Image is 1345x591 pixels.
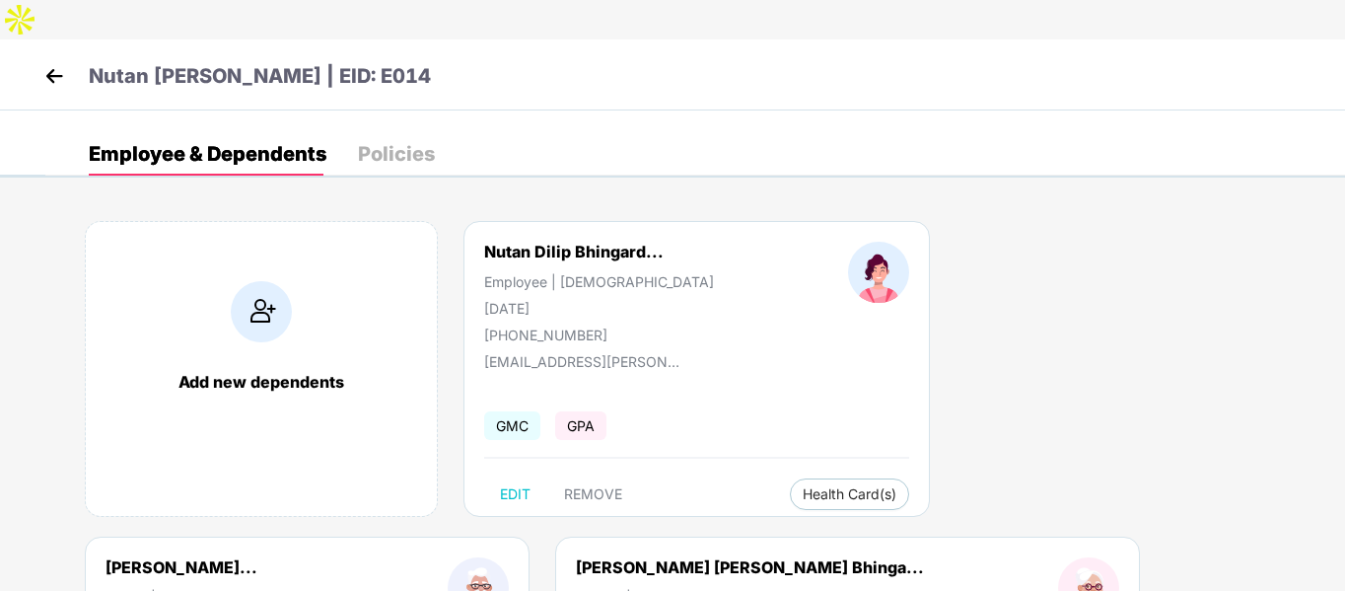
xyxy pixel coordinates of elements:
[790,479,909,510] button: Health Card(s)
[555,411,606,440] span: GPA
[484,411,540,440] span: GMC
[484,327,714,343] div: [PHONE_NUMBER]
[358,144,435,164] div: Policies
[89,144,326,164] div: Employee & Dependents
[500,486,531,502] span: EDIT
[548,479,638,510] button: REMOVE
[484,300,714,317] div: [DATE]
[803,489,896,499] span: Health Card(s)
[39,61,69,91] img: back
[106,557,257,577] div: [PERSON_NAME]...
[106,372,417,392] div: Add new dependents
[484,353,681,370] div: [EMAIL_ADDRESS][PERSON_NAME][DOMAIN_NAME]
[576,557,924,577] div: [PERSON_NAME] [PERSON_NAME] Bhinga...
[564,486,622,502] span: REMOVE
[231,281,292,342] img: addIcon
[89,61,431,92] p: Nutan [PERSON_NAME] | EID: E014
[484,273,714,290] div: Employee | [DEMOGRAPHIC_DATA]
[848,242,909,303] img: profileImage
[484,479,546,510] button: EDIT
[484,242,664,261] div: Nutan Dilip Bhingard...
